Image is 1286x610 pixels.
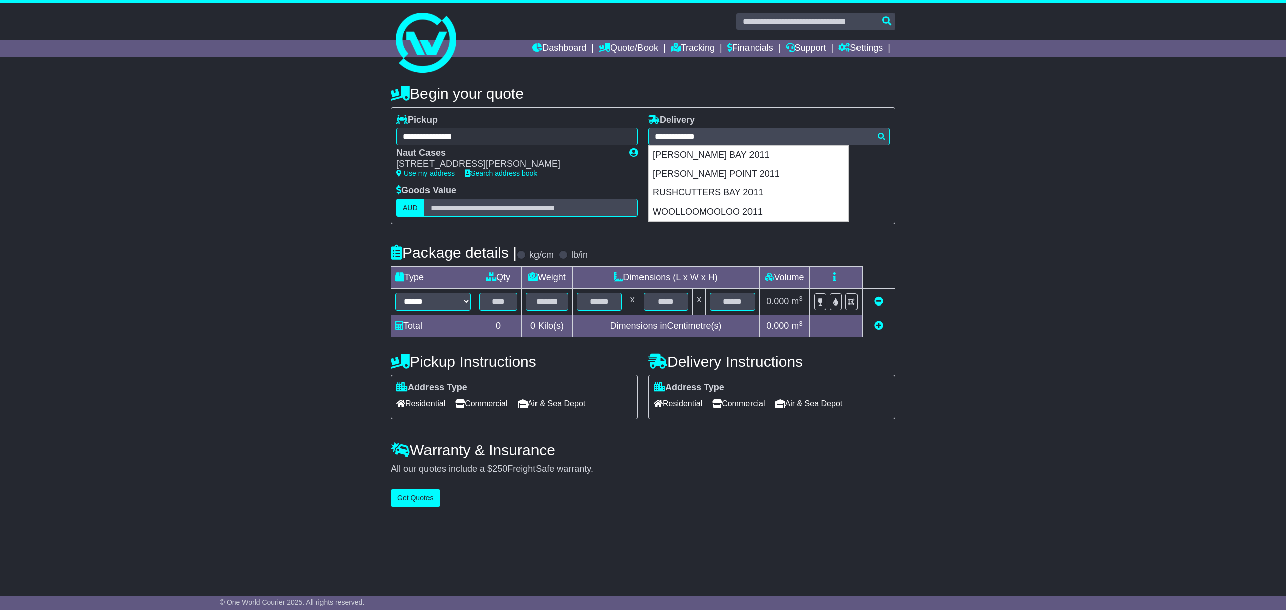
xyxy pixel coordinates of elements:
div: [PERSON_NAME] BAY 2011 [649,146,848,165]
div: All our quotes include a $ FreightSafe warranty. [391,464,895,475]
sup: 3 [799,295,803,302]
a: Add new item [874,321,883,331]
span: Air & Sea Depot [518,396,586,412]
a: Support [786,40,826,57]
span: 0.000 [766,321,789,331]
a: Tracking [671,40,715,57]
span: Residential [396,396,445,412]
div: [STREET_ADDRESS][PERSON_NAME] [396,159,619,170]
td: Dimensions (L x W x H) [572,266,759,288]
span: 0 [530,321,535,331]
div: RUSHCUTTERS BAY 2011 [649,183,848,202]
h4: Warranty & Insurance [391,442,895,458]
a: Dashboard [532,40,586,57]
td: Weight [522,266,573,288]
label: Pickup [396,115,438,126]
a: Quote/Book [599,40,658,57]
div: WOOLLOOMOOLOO 2011 [649,202,848,222]
div: Naut Cases [396,148,619,159]
label: Address Type [654,382,724,393]
td: Kilo(s) [522,315,573,337]
td: 0 [475,315,522,337]
td: Type [391,266,475,288]
span: 0.000 [766,296,789,307]
span: Commercial [712,396,765,412]
h4: Package details | [391,244,517,261]
span: m [791,321,803,331]
span: Air & Sea Depot [775,396,843,412]
span: 250 [492,464,507,474]
h4: Pickup Instructions [391,353,638,370]
label: Delivery [648,115,695,126]
h4: Begin your quote [391,85,895,102]
td: Dimensions in Centimetre(s) [572,315,759,337]
label: AUD [396,199,424,217]
td: Qty [475,266,522,288]
td: Volume [759,266,809,288]
td: x [693,288,706,315]
a: Search address book [465,169,537,177]
button: Get Quotes [391,489,440,507]
label: kg/cm [529,250,554,261]
a: Remove this item [874,296,883,307]
span: © One World Courier 2025. All rights reserved. [220,598,365,606]
a: Settings [838,40,883,57]
typeahead: Please provide city [648,128,890,145]
label: Address Type [396,382,467,393]
h4: Delivery Instructions [648,353,895,370]
div: [PERSON_NAME] POINT 2011 [649,165,848,184]
span: Residential [654,396,702,412]
td: Total [391,315,475,337]
a: Financials [727,40,773,57]
label: lb/in [571,250,588,261]
label: Goods Value [396,185,456,196]
td: x [626,288,639,315]
a: Use my address [396,169,455,177]
span: m [791,296,803,307]
sup: 3 [799,320,803,327]
span: Commercial [455,396,507,412]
